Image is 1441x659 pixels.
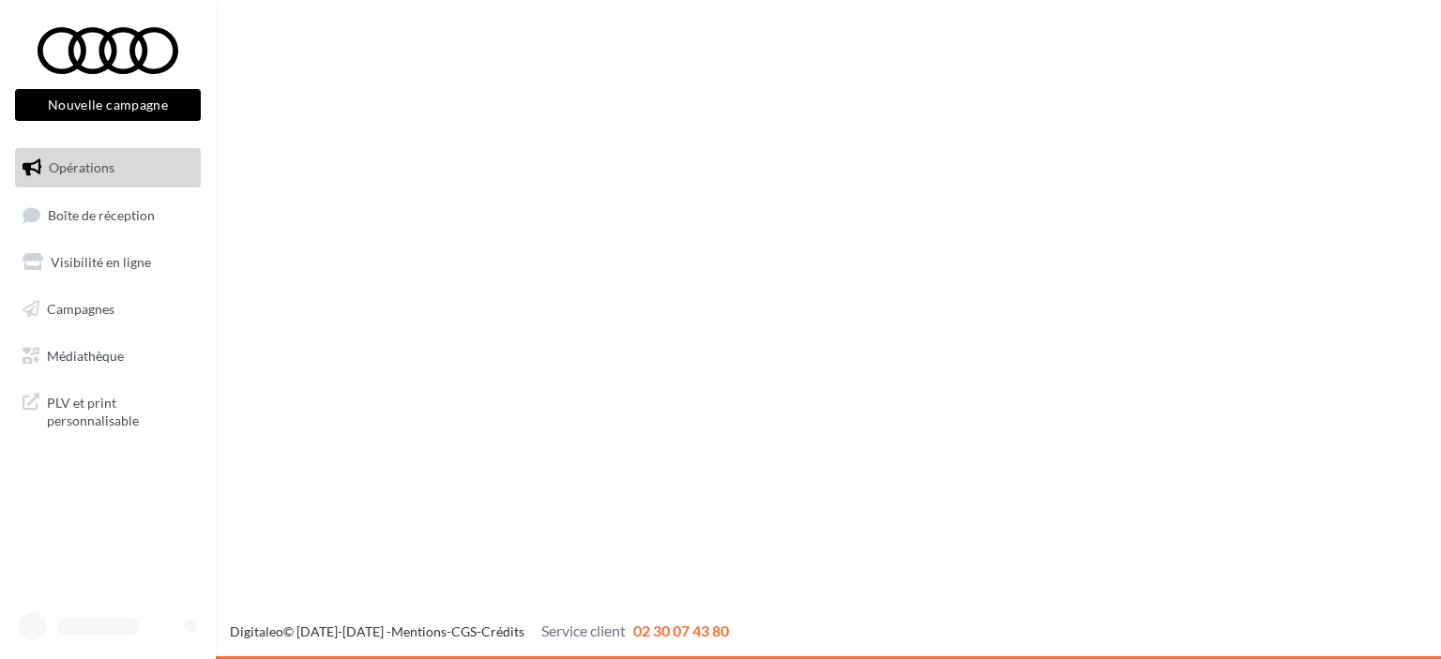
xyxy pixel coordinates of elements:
[47,390,193,430] span: PLV et print personnalisable
[11,195,205,235] a: Boîte de réception
[633,622,729,639] span: 02 30 07 43 80
[230,623,729,639] span: © [DATE]-[DATE] - - -
[391,623,447,639] a: Mentions
[451,623,477,639] a: CGS
[11,243,205,282] a: Visibilité en ligne
[48,206,155,222] span: Boîte de réception
[51,254,151,270] span: Visibilité en ligne
[11,382,205,438] a: PLV et print personnalisable
[230,623,283,639] a: Digitaleo
[481,623,524,639] a: Crédits
[11,290,205,329] a: Campagnes
[11,337,205,376] a: Médiathèque
[11,148,205,187] a: Opérations
[541,622,626,639] span: Service client
[47,347,124,363] span: Médiathèque
[47,301,114,317] span: Campagnes
[15,89,201,121] button: Nouvelle campagne
[49,159,114,175] span: Opérations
